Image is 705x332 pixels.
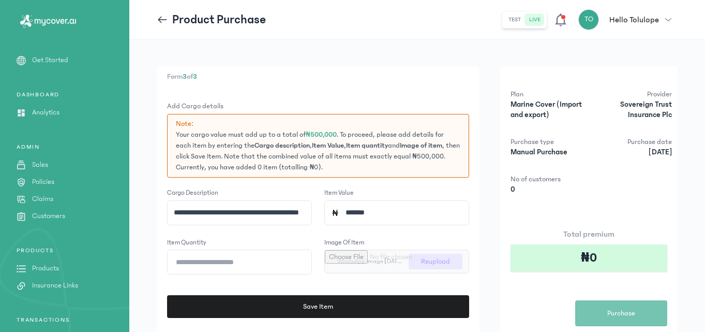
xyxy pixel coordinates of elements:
span: , , and [254,141,442,150]
button: test [504,13,525,26]
p: Hello Tolulope [609,13,659,26]
span: Item Value [312,141,344,150]
p: Insurance Links [32,280,78,291]
p: Marine Cover (Import and export) [511,99,591,120]
span: 3 [193,73,197,81]
p: Sales [32,160,48,170]
p: Get Started [32,55,68,66]
p: No of customers [511,174,591,184]
p: 0 [511,184,591,195]
span: Save Item [301,301,331,312]
div: TO [578,9,599,30]
p: Purchase type [511,137,591,147]
button: Purchase [575,300,667,326]
p: Plan [511,89,591,99]
span: Purchase [607,308,635,319]
p: Customers [32,211,65,222]
p: Analytics [32,107,59,118]
span: 3 [183,73,187,81]
p: Purchase date [592,137,672,147]
button: Save Item [166,295,466,318]
p: Sovereign Trust Insurance Plc [592,99,672,120]
div: ₦0 [511,244,667,271]
p: Your cargo value must add up to a total of . To proceed, please add details for each item by ente... [176,129,460,173]
label: Cargo description [167,188,218,198]
p: Policies [32,177,54,187]
label: Item Value [324,188,354,198]
p: Provider [592,89,672,99]
span: Item quantity [346,141,388,150]
button: live [525,13,545,26]
label: Image of item [324,238,364,248]
p: Products [32,263,59,274]
p: Product Purchase [172,11,266,28]
button: TOHello Tolulope [578,9,678,30]
span: ₦500,000 [306,131,337,139]
span: Image of item [400,141,442,150]
p: Claims [32,194,53,205]
p: Total premium [511,228,667,240]
p: Form of [167,71,469,82]
label: Item quantity [167,238,206,248]
p: [DATE] [592,147,672,157]
p: Note: [176,119,460,129]
p: Add Cargo details [167,101,469,112]
p: Manual Purchase [511,147,591,157]
span: Cargo description [254,141,310,150]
